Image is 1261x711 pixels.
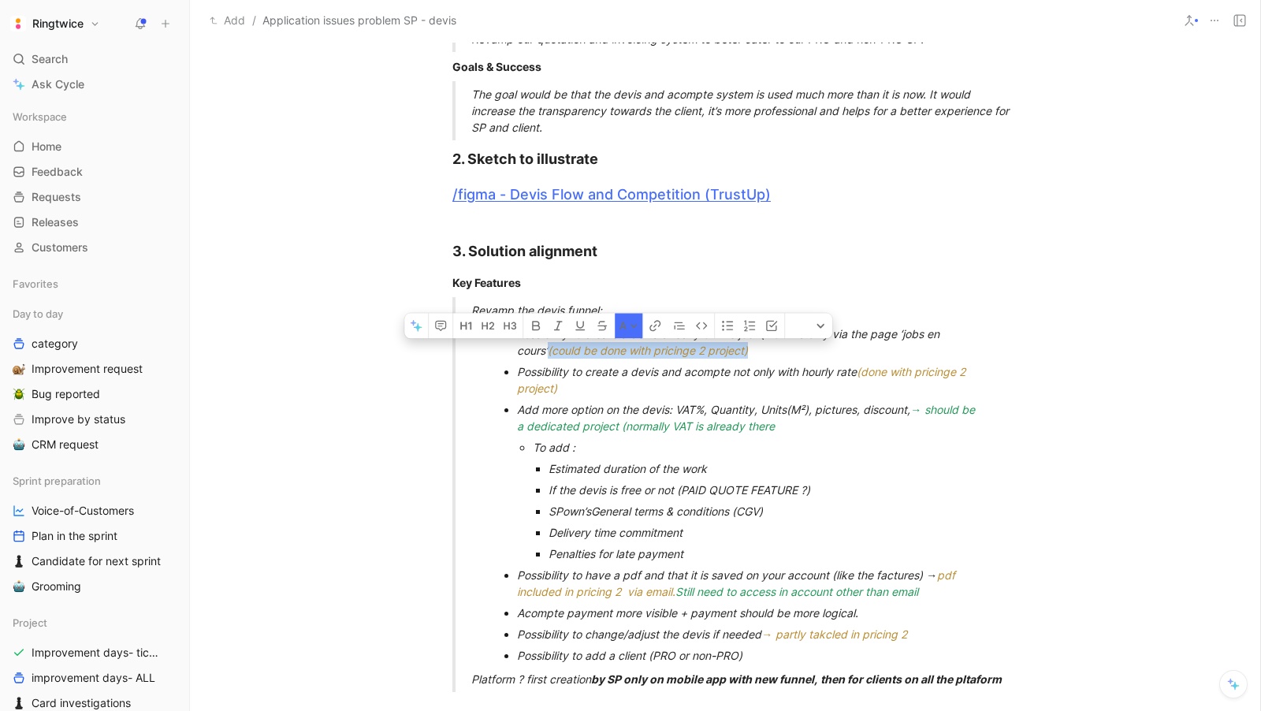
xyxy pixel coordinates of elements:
a: 🤖Grooming [6,575,183,598]
div: Workspace [6,105,183,128]
span: Sprint preparation [13,473,101,489]
span: Bug reported [32,386,100,402]
img: 🐌 [13,363,25,375]
strong: Key Features [452,276,521,289]
a: category [6,332,183,355]
span: → partly takcled in pricing 2 [761,627,907,641]
a: improvement days- ALL [6,666,183,690]
a: Improve by status [6,408,183,431]
div: Possibility to change/adjust the devis if needed [517,626,987,642]
strong: 2. Sketch to illustrate [452,151,598,167]
div: The goal would be that the devis and acompte system is used much more than it is now. It would in... [471,86,1017,136]
span: Project [13,615,47,631]
a: ♟️Candidate for next sprint [6,549,183,573]
span: by SP only on mobile app with new funnel, [591,672,817,686]
span: Still need to access in account other than email [675,585,918,598]
div: Possibility to have a pdf and that it is saved on your account (like the factures) → [517,567,987,600]
span: CRM request [32,437,99,452]
img: 🪲 [13,388,25,400]
span: Card investigations [32,695,131,711]
a: 🤖CRM request [6,433,183,456]
span: (could be done with pricinge 2 project) [548,344,748,357]
span: Feedback [32,164,83,180]
a: 🐌Improvement request [6,357,183,381]
button: ♟️ [9,552,28,571]
span: Favorites [13,276,58,292]
div: General terms & conditions (CGV) [549,503,987,519]
img: ♟️ [13,697,25,709]
span: Search [32,50,68,69]
div: Search [6,47,183,71]
div: Revamp the devis funnel: [471,302,1017,318]
div: Day to day [6,302,183,326]
a: 🪲Bug reported [6,382,183,406]
span: Grooming [32,579,81,594]
span: Improve by status [32,411,125,427]
strong: 3. Solution alignment [452,243,597,259]
div: Sprint preparation [6,469,183,493]
button: 🤖 [9,435,28,454]
span: category [32,336,78,352]
span: / [252,11,256,30]
span: Candidate for next sprint [32,553,161,569]
span: Voice-of-Customers [32,503,134,519]
span: then for clients on all the pltaform [820,672,1002,686]
span: Requests [32,189,81,205]
span: Releases [32,214,79,230]
span: Day to day [13,306,63,322]
span: Plan in the sprint [32,528,117,544]
span: improvement days- ALL [32,670,155,686]
img: 🤖 [13,438,25,451]
a: Plan in the sprint [6,524,183,548]
button: RingtwiceRingtwice [6,13,104,35]
div: Possibility to add a client (PRO or non-PRO) [517,647,987,664]
a: Improvement days- tickets ready [6,641,183,664]
span: (M²) [787,403,809,416]
span: SPown’s [549,504,591,518]
button: 🤖 [9,577,28,596]
div: Project [6,611,183,635]
div: Add more option on the devis: VAT%, Quantity, Units , pictures, discount, [517,401,987,434]
img: 🤖 [13,580,25,593]
span: Application issues problem SP - devis [262,11,456,30]
a: Ask Cycle [6,73,183,96]
div: Sprint preparationVoice-of-CustomersPlan in the sprint♟️Candidate for next sprint🤖Grooming [6,469,183,598]
span: Improvement request [32,361,143,377]
a: Home [6,135,183,158]
span: Estimated duration of the work [549,462,707,475]
a: /figma - Devis Flow and Competition (TrustUp) [452,186,771,203]
div: Possibility to create a devis directly on the job. (Now it’s only via the page ‘jobs en cours’ [517,326,987,359]
div: Day to daycategory🐌Improvement request🪲Bug reportedImprove by status🤖CRM request [6,302,183,456]
div: Possibility to create a devis and acompte not only with hourly rate [517,363,987,396]
a: Customers [6,236,183,259]
span: Platform ? first creation [471,672,591,686]
button: 🐌 [9,359,28,378]
a: Requests [6,185,183,209]
div: Penalties for late payment [549,545,987,562]
a: Feedback [6,160,183,184]
div: Favorites [6,272,183,296]
div: Delivery time commitment [549,524,987,541]
h1: Ringtwice [32,17,84,31]
img: ♟️ [13,555,25,568]
div: Acompte payment more visible + payment should be more logical. [517,605,987,621]
img: Ringtwice [10,16,26,32]
span: If the devis is free or not (PAID QUOTE FEATURE ?) [549,483,810,497]
strong: Goals & Success [452,60,541,73]
span: Improvement days- tickets ready [32,645,165,661]
span: Ask Cycle [32,75,84,94]
a: Voice-of-Customers [6,499,183,523]
span: Customers [32,240,88,255]
button: 🪲 [9,385,28,404]
div: To add : [533,439,987,456]
button: Add [206,11,249,30]
span: Workspace [13,109,67,125]
a: Releases [6,210,183,234]
span: Home [32,139,61,154]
